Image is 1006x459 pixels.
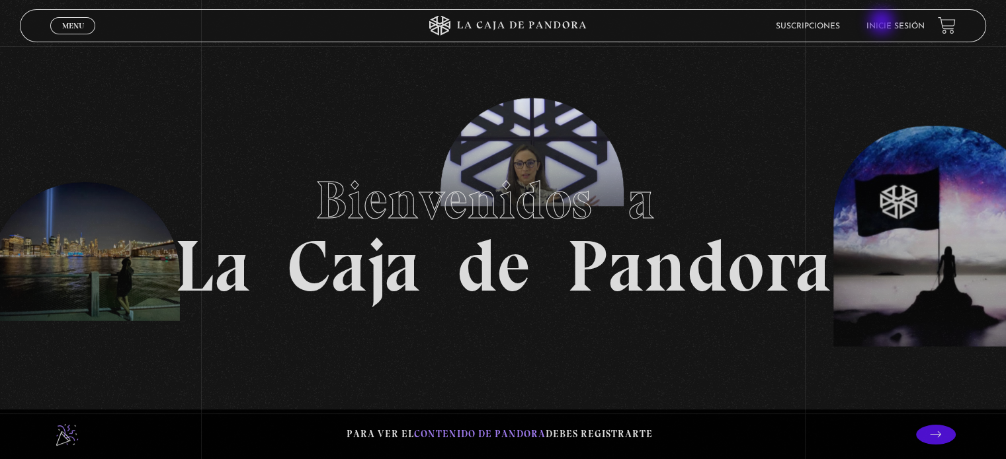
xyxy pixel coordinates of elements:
[866,22,925,30] a: Inicie sesión
[315,168,691,232] span: Bienvenidos a
[776,22,840,30] a: Suscripciones
[938,17,956,34] a: View your shopping cart
[58,33,89,42] span: Cerrar
[347,425,653,443] p: Para ver el debes registrarte
[414,428,546,440] span: contenido de Pandora
[175,157,831,302] h1: La Caja de Pandora
[62,22,84,30] span: Menu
